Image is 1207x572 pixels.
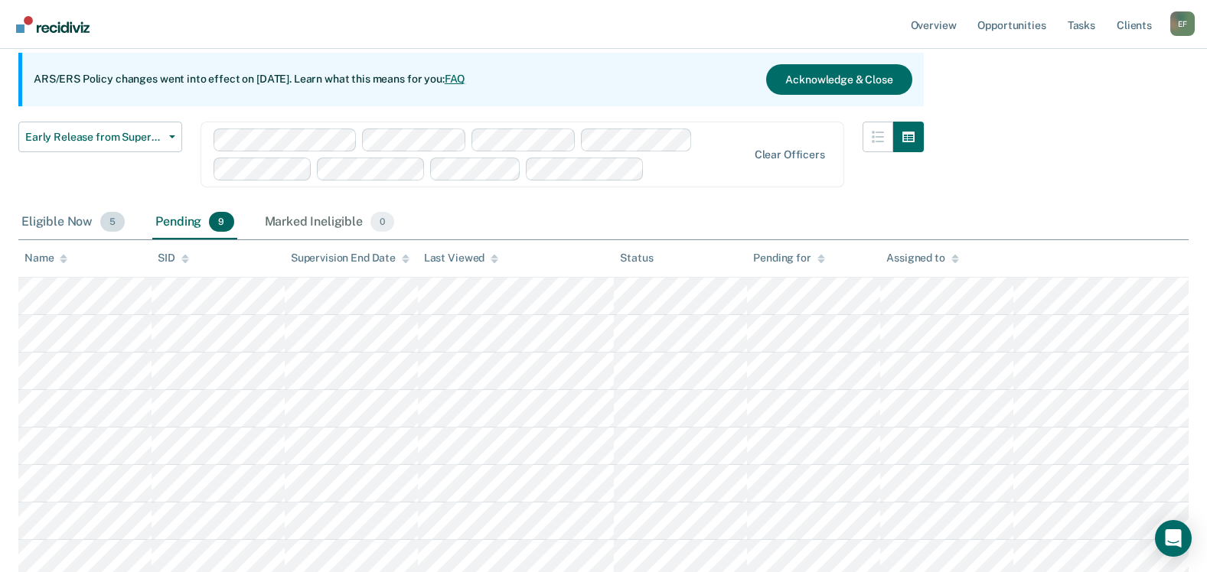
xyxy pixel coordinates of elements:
[753,252,824,265] div: Pending for
[158,252,189,265] div: SID
[424,252,498,265] div: Last Viewed
[24,252,67,265] div: Name
[291,252,409,265] div: Supervision End Date
[25,131,163,144] span: Early Release from Supervision
[1155,520,1192,557] div: Open Intercom Messenger
[1170,11,1195,36] button: Profile dropdown button
[18,206,128,239] div: Eligible Now5
[445,73,466,85] a: FAQ
[262,206,398,239] div: Marked Ineligible0
[766,64,912,95] button: Acknowledge & Close
[755,148,825,161] div: Clear officers
[34,72,465,87] p: ARS/ERS Policy changes went into effect on [DATE]. Learn what this means for you:
[18,122,182,152] button: Early Release from Supervision
[886,252,958,265] div: Assigned to
[370,212,394,232] span: 0
[620,252,653,265] div: Status
[152,206,237,239] div: Pending9
[16,16,90,33] img: Recidiviz
[100,212,125,232] span: 5
[1170,11,1195,36] div: E F
[209,212,233,232] span: 9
